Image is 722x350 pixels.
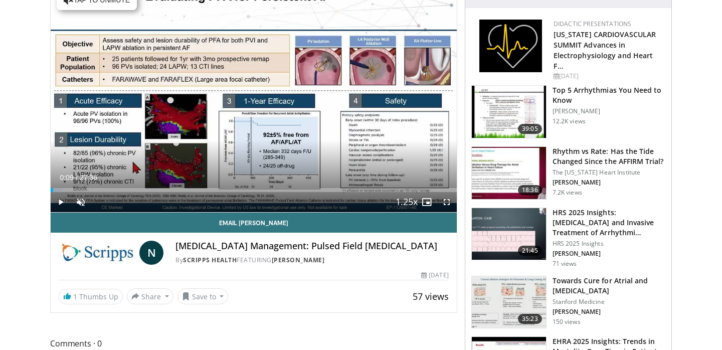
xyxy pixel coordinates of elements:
a: 18:36 Rhythm vs Rate: Has the Tide Changed Since the AFFIRM Trial? The [US_STATE] Heart Institute... [471,146,665,200]
p: 12.2K views [553,117,586,125]
img: ec2c7e4b-2e60-4631-8939-1325775bd3e0.150x105_q85_crop-smart_upscale.jpg [472,147,546,199]
span: / [76,173,78,182]
a: Scripps Health [183,256,237,264]
p: 150 views [553,318,581,326]
button: Unmute [71,192,91,212]
a: 21:45 HRS 2025 Insights: [MEDICAL_DATA] and Invasive Treatment of Arrhythmi… HRS 2025 Insights [P... [471,208,665,268]
p: [PERSON_NAME] [553,107,665,115]
span: 21:45 [518,246,542,256]
button: Share [127,288,173,304]
a: [US_STATE] CARDIOVASCULAR SUMMIT Advances in Electrophysiology and Heart F… [554,30,656,71]
span: 18:36 [518,185,542,195]
span: 27:36 [80,173,97,182]
img: e6be7ba5-423f-4f4d-9fbf-6050eac7a348.150x105_q85_crop-smart_upscale.jpg [472,86,546,138]
h3: Towards Cure for Atrial and [MEDICAL_DATA] [553,276,665,296]
a: Email [PERSON_NAME] [51,213,457,233]
p: [PERSON_NAME] [553,308,665,316]
h3: Rhythm vs Rate: Has the Tide Changed Since the AFFIRM Trial? [553,146,665,166]
a: 1 Thumbs Up [59,289,123,304]
p: 71 views [553,260,577,268]
button: Play [51,192,71,212]
button: Save to [177,288,229,304]
span: 1 [73,292,77,301]
img: ff3b1325-a447-444d-a9ae-29acde39786c.150x105_q85_crop-smart_upscale.jpg [472,208,546,260]
h3: HRS 2025 Insights: [MEDICAL_DATA] and Invasive Treatment of Arrhythmi… [553,208,665,238]
span: 0:09 [60,173,73,182]
img: 84544d11-cb54-4529-bf25-9e6e59945570.150x105_q85_crop-smart_upscale.jpg [472,276,546,328]
img: 1860aa7a-ba06-47e3-81a4-3dc728c2b4cf.png.150x105_q85_autocrop_double_scale_upscale_version-0.2.png [479,20,542,72]
span: 35:23 [518,314,542,324]
a: 35:23 Towards Cure for Atrial and [MEDICAL_DATA] Stanford Medicine [PERSON_NAME] 150 views [471,276,665,329]
p: [PERSON_NAME] [553,250,665,258]
div: By FEATURING [175,256,448,265]
a: 39:05 Top 5 Arrhythmias You Need to Know [PERSON_NAME] 12.2K views [471,85,665,138]
div: [DATE] [421,271,448,280]
div: Progress Bar [51,188,457,192]
div: [DATE] [554,72,663,81]
h3: Top 5 Arrhythmias You Need to Know [553,85,665,105]
p: [PERSON_NAME] [553,179,665,187]
span: 39:05 [518,124,542,134]
a: N [139,241,163,265]
img: Scripps Health [59,241,135,265]
span: 57 views [413,290,449,302]
div: Didactic Presentations [554,20,663,29]
h4: [MEDICAL_DATA] Management: Pulsed Field [MEDICAL_DATA] [175,241,448,252]
p: The [US_STATE] Heart Institute [553,168,665,177]
button: Fullscreen [437,192,457,212]
p: Stanford Medicine [553,298,665,306]
p: 7.2K views [553,189,582,197]
button: Playback Rate [397,192,417,212]
a: [PERSON_NAME] [272,256,325,264]
p: HRS 2025 Insights [553,240,665,248]
button: Enable picture-in-picture mode [417,192,437,212]
span: Comments 0 [50,337,457,350]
